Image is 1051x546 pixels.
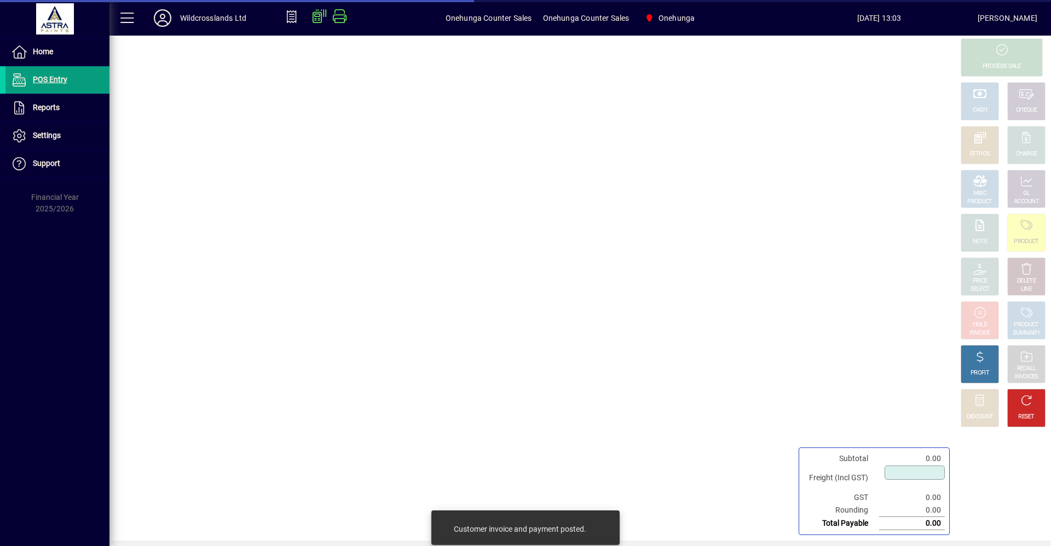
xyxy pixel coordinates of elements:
span: Support [33,159,60,168]
span: POS Entry [33,75,67,84]
td: 0.00 [879,452,945,465]
td: Total Payable [804,517,879,530]
div: PROCESS SALE [983,62,1021,71]
div: CASH [973,106,987,114]
span: Settings [33,131,61,140]
div: Wildcrosslands Ltd [180,9,246,27]
a: Support [5,150,109,177]
td: 0.00 [879,504,945,517]
td: Rounding [804,504,879,517]
div: PRODUCT [967,198,992,206]
div: CHEQUE [1016,106,1037,114]
div: LINE [1021,285,1032,294]
span: Onehunga Counter Sales [446,9,532,27]
span: Onehunga [640,8,699,28]
div: MISC [973,189,986,198]
div: SELECT [971,285,990,294]
span: Onehunga Counter Sales [543,9,630,27]
a: Settings [5,122,109,150]
div: CHARGE [1016,150,1037,158]
span: Onehunga [659,9,695,27]
td: Subtotal [804,452,879,465]
div: NOTE [973,238,987,246]
div: PROFIT [971,369,989,377]
td: 0.00 [879,517,945,530]
a: Home [5,38,109,66]
div: PRICE [973,277,988,285]
div: DELETE [1017,277,1036,285]
td: GST [804,491,879,504]
div: INVOICE [969,329,990,337]
button: Profile [145,8,180,28]
div: GL [1023,189,1030,198]
span: Reports [33,103,60,112]
a: Reports [5,94,109,122]
span: [DATE] 13:03 [781,9,977,27]
div: PRODUCT [1014,238,1038,246]
div: RECALL [1017,365,1036,373]
div: RESET [1018,413,1035,421]
td: 0.00 [879,491,945,504]
span: Home [33,47,53,56]
div: Customer invoice and payment posted. [454,524,586,534]
div: EFTPOS [970,150,990,158]
div: HOLD [973,321,987,329]
div: PRODUCT [1014,321,1038,329]
div: DISCOUNT [967,413,993,421]
td: Freight (Incl GST) [804,465,879,491]
div: [PERSON_NAME] [978,9,1037,27]
div: SUMMARY [1013,329,1040,337]
div: ACCOUNT [1014,198,1039,206]
div: INVOICES [1014,373,1038,381]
